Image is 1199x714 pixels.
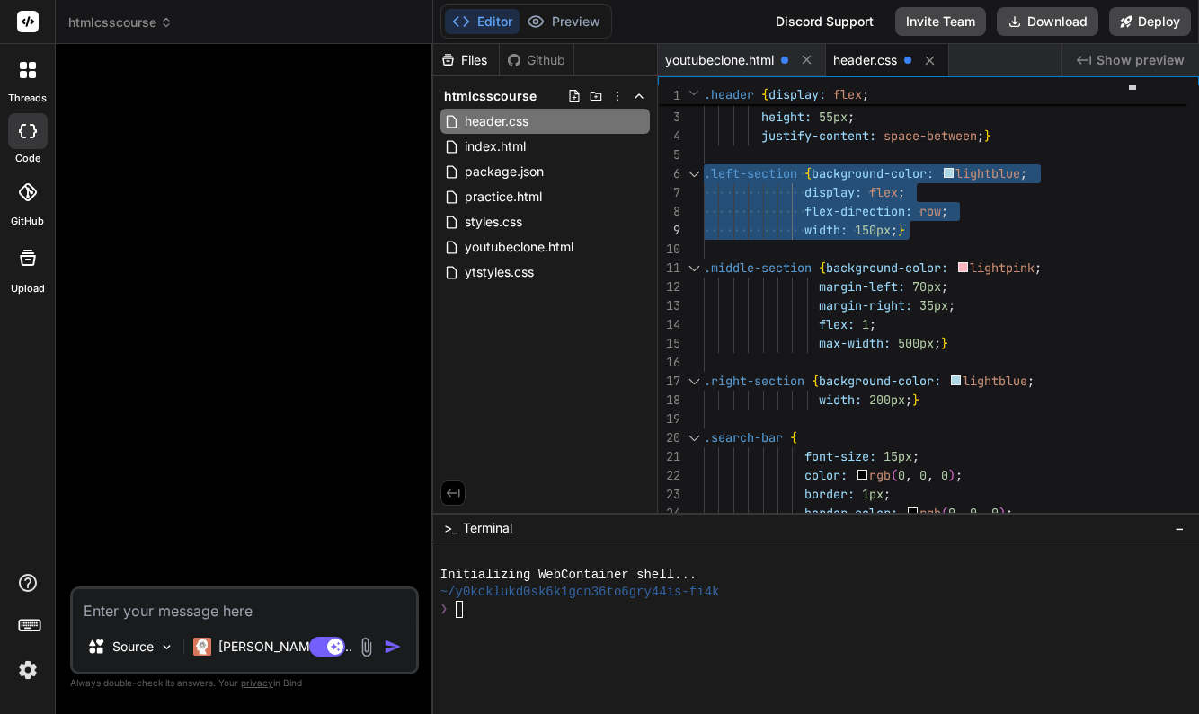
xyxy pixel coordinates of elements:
[658,315,680,334] div: 14
[804,486,855,502] span: border:
[826,260,948,276] span: background-color:
[658,504,680,523] div: 24
[819,373,941,389] span: background-color:
[15,151,40,166] label: code
[1006,505,1013,521] span: ;
[948,505,955,521] span: 0
[941,278,948,295] span: ;
[8,91,47,106] label: threads
[444,87,537,105] span: htmlcsscourse
[999,505,1006,521] span: )
[658,86,680,105] span: 1
[658,485,680,504] div: 23
[1175,519,1185,537] span: −
[970,505,977,521] span: 0
[463,161,546,182] span: package.json
[463,519,512,537] span: Terminal
[804,165,812,181] span: {
[833,86,862,102] span: flex
[869,392,905,408] span: 200px
[955,505,963,521] span: ,
[898,335,934,351] span: 500px
[761,86,768,102] span: {
[11,214,44,229] label: GitHub
[977,505,984,521] span: ,
[884,486,891,502] span: ;
[11,281,45,296] label: Upload
[869,184,898,200] span: flex
[941,203,948,219] span: ;
[955,165,1020,181] span: lightblue
[682,164,706,183] div: Click to collapse the range.
[761,128,876,144] span: justify-content:
[819,109,848,125] span: 55px
[658,428,680,447] div: 20
[241,677,273,688] span: privacy
[658,164,680,183] div: 6
[819,297,912,313] span: margin-right:
[884,128,977,144] span: space-between
[948,297,955,313] span: ;
[912,392,919,408] span: }
[833,51,897,69] span: header.css
[444,519,457,537] span: >_
[1097,51,1185,69] span: Show preview
[356,637,377,657] img: attachment
[898,222,905,238] span: }
[193,638,211,656] img: Claude 4 Sonnet
[905,392,912,408] span: ;
[70,674,419,692] p: Always double-check its answers. Your in Bind
[13,655,43,685] img: settings
[1109,7,1191,36] button: Deploy
[704,373,804,389] span: .right-section
[804,505,898,521] span: border-color:
[862,486,884,502] span: 1px
[112,638,154,656] p: Source
[682,259,706,278] div: Click to collapse the range.
[869,316,876,332] span: ;
[884,448,912,464] span: 15px
[919,467,927,483] span: 0
[658,202,680,221] div: 8
[804,222,848,238] span: width:
[948,467,955,483] span: )
[812,373,819,389] span: {
[765,7,884,36] div: Discord Support
[682,372,706,391] div: Click to collapse the range.
[819,392,862,408] span: width:
[463,186,544,207] span: practice.html
[912,448,919,464] span: ;
[445,9,520,34] button: Editor
[905,467,912,483] span: ,
[704,429,783,445] span: .search-bar
[941,505,948,521] span: (
[463,136,528,157] span: index.html
[463,211,524,233] span: styles.css
[440,567,697,584] span: Initializing WebContainer shell...
[812,165,934,181] span: background-color:
[658,447,680,466] div: 21
[433,51,499,69] div: Files
[804,184,862,200] span: display:
[658,334,680,353] div: 15
[68,13,173,31] span: htmlcsscourse
[919,203,941,219] span: row
[658,183,680,202] div: 7
[463,261,536,283] span: ytstyles.css
[704,260,812,276] span: .middle-section
[463,236,575,258] span: youtubeclone.html
[862,86,869,102] span: ;
[934,335,941,351] span: ;
[440,601,448,618] span: ❯
[927,467,934,483] span: ,
[819,260,826,276] span: {
[912,278,941,295] span: 70px
[984,128,991,144] span: }
[790,429,797,445] span: {
[1035,260,1042,276] span: ;
[658,108,680,127] div: 3
[658,259,680,278] div: 11
[761,109,812,125] span: height:
[804,467,848,483] span: color:
[941,335,948,351] span: }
